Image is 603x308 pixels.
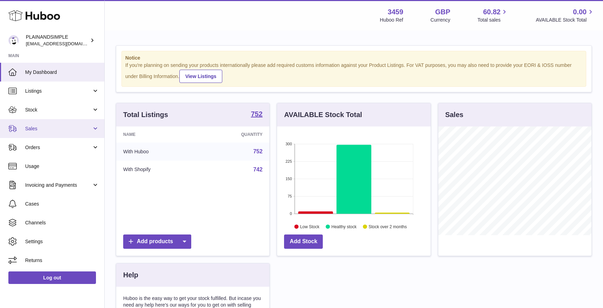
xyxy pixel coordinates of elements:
span: Orders [25,144,92,151]
text: 150 [285,177,292,181]
span: Cases [25,201,99,207]
text: 300 [285,142,292,146]
span: Stock [25,107,92,113]
h3: Total Listings [123,110,168,120]
span: AVAILABLE Stock Total [536,17,595,23]
span: Invoicing and Payments [25,182,92,188]
a: 752 [251,110,262,119]
span: Listings [25,88,92,94]
text: Low Stock [300,224,320,229]
span: Sales [25,125,92,132]
h3: AVAILABLE Stock Total [284,110,362,120]
a: Add Stock [284,234,323,249]
a: 0.00 AVAILABLE Stock Total [536,7,595,23]
div: Currency [431,17,451,23]
div: If you're planning on sending your products internationally please add required customs informati... [125,62,582,83]
strong: 752 [251,110,262,117]
span: Settings [25,238,99,245]
a: 752 [253,148,263,154]
span: Channels [25,220,99,226]
img: duco@plainandsimple.com [8,35,19,46]
strong: 3459 [388,7,403,17]
h3: Sales [445,110,463,120]
a: 742 [253,167,263,172]
strong: GBP [435,7,450,17]
text: 75 [288,194,292,198]
span: Usage [25,163,99,170]
td: With Shopify [116,161,199,179]
span: Returns [25,257,99,264]
a: Log out [8,271,96,284]
th: Name [116,126,199,143]
div: Huboo Ref [380,17,403,23]
text: Healthy stock [332,224,357,229]
text: 225 [285,159,292,163]
a: View Listings [179,70,222,83]
a: Add products [123,234,191,249]
text: 0 [290,211,292,216]
div: PLAINANDSIMPLE [26,34,89,47]
td: With Huboo [116,143,199,161]
span: 0.00 [573,7,587,17]
h3: Help [123,270,138,280]
th: Quantity [199,126,269,143]
span: [EMAIL_ADDRESS][DOMAIN_NAME] [26,41,103,46]
text: Stock over 2 months [369,224,407,229]
span: 60.82 [483,7,500,17]
strong: Notice [125,55,582,61]
a: 60.82 Total sales [477,7,508,23]
span: Total sales [477,17,508,23]
span: My Dashboard [25,69,99,76]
